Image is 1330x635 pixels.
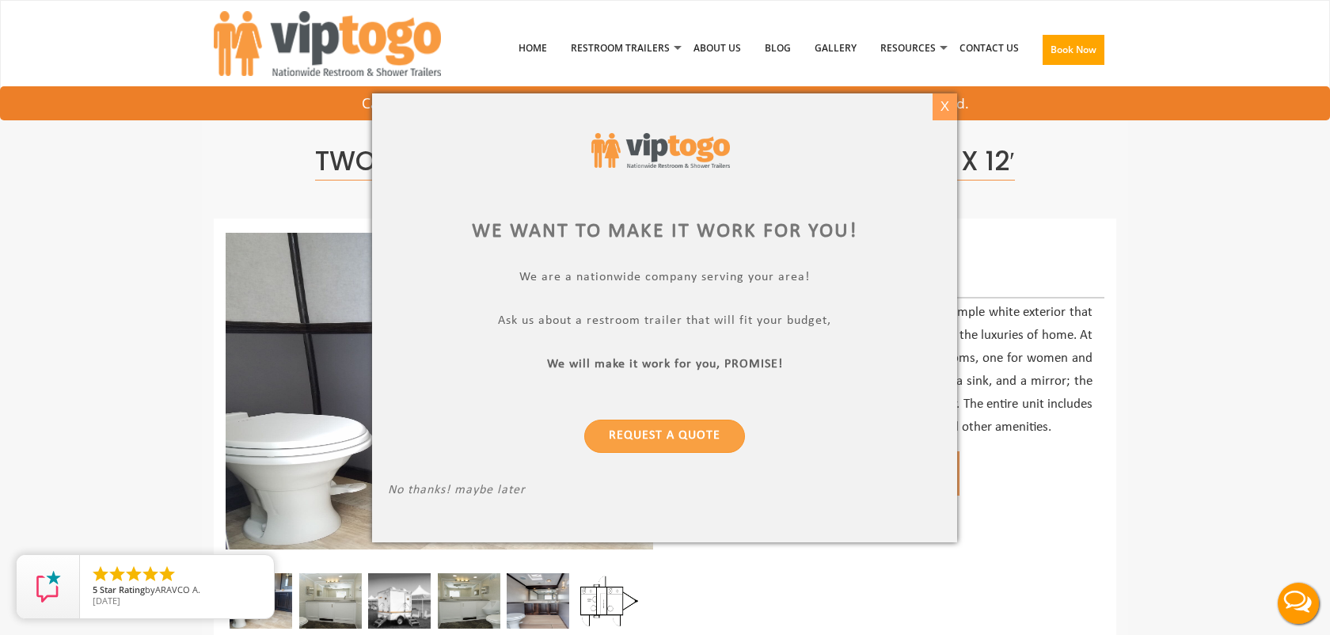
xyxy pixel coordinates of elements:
div: X [933,93,957,120]
a: Request a Quote [585,419,746,452]
span: ARAVCO A. [155,584,200,595]
li:  [158,565,177,584]
li:  [108,565,127,584]
p: We are a nationwide company serving your area! [388,269,941,287]
img: viptogo logo [591,133,730,169]
li:  [124,565,143,584]
span: 5 [93,584,97,595]
div: We want to make it work for you! [388,216,941,245]
li:  [141,565,160,584]
li:  [91,565,110,584]
span: by [93,585,261,596]
p: No thanks! maybe later [388,482,941,500]
button: Live Chat [1267,572,1330,635]
img: Review Rating [32,571,64,603]
span: [DATE] [93,595,120,606]
p: Ask us about a restroom trailer that will fit your budget, [388,313,941,331]
span: Star Rating [100,584,145,595]
b: We will make it work for you, PROMISE! [547,357,783,370]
